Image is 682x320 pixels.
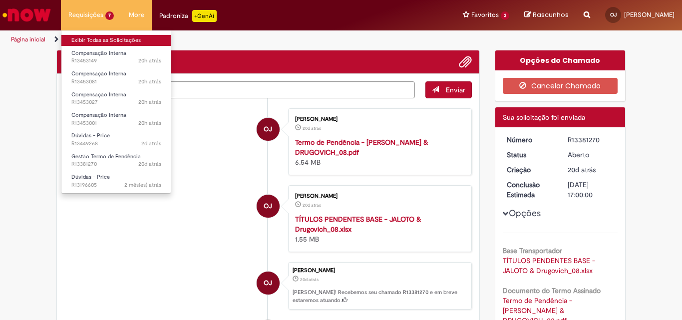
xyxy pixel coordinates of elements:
[499,180,561,200] dt: Conclusão Estimada
[471,10,499,20] span: Favoritos
[61,68,171,87] a: Aberto R13453081 : Compensação Interna
[64,262,472,310] li: OSVALDO DRUGOVICH JUNIOR
[61,35,171,46] a: Exibir Todas as Solicitações
[503,246,562,255] b: Base Transportador
[71,70,126,77] span: Compensação Interna
[524,10,569,20] a: Rascunhos
[568,165,596,174] time: 08/08/2025 12:49:42
[105,11,114,20] span: 7
[568,150,614,160] div: Aberto
[138,57,161,64] span: 20h atrás
[71,78,161,86] span: R13453081
[68,10,103,20] span: Requisições
[499,165,561,175] dt: Criação
[295,138,428,157] a: Termo de Pendência - [PERSON_NAME] & DRUGOVICH_08.pdf
[71,57,161,65] span: R13453149
[499,135,561,145] dt: Número
[71,153,141,160] span: Gestão Termo de Pendência
[61,130,171,149] a: Aberto R13449268 : Dúvidas - Price
[610,11,617,18] span: OJ
[1,5,52,25] img: ServiceNow
[61,151,171,170] a: Aberto R13381270 : Gestão Termo de Pendência
[7,30,447,49] ul: Trilhas de página
[303,202,321,208] time: 08/08/2025 12:45:22
[568,180,614,200] div: [DATE] 17:00:00
[71,173,110,181] span: Dúvidas - Price
[138,78,161,85] time: 27/08/2025 15:16:39
[138,78,161,85] span: 20h atrás
[138,57,161,64] time: 27/08/2025 15:27:14
[257,195,280,218] div: OSVALDO DRUGOVICH JUNIOR
[300,277,319,283] time: 08/08/2025 12:49:42
[71,98,161,106] span: R13453027
[159,10,217,22] div: Padroniza
[533,10,569,19] span: Rascunhos
[624,10,675,19] span: [PERSON_NAME]
[71,111,126,119] span: Compensação Interna
[71,181,161,189] span: R13196605
[71,132,110,139] span: Dúvidas - Price
[293,289,466,304] p: [PERSON_NAME]! Recebemos seu chamado R13381270 e em breve estaremos atuando.
[138,98,161,106] span: 20h atrás
[295,214,461,244] div: 1.55 MB
[61,89,171,108] a: Aberto R13453027 : Compensação Interna
[446,85,465,94] span: Enviar
[303,125,321,131] span: 20d atrás
[61,30,171,194] ul: Requisições
[129,10,144,20] span: More
[124,181,161,189] time: 18/06/2025 10:30:19
[303,202,321,208] span: 20d atrás
[459,55,472,68] button: Adicionar anexos
[303,125,321,131] time: 08/08/2025 12:45:28
[138,98,161,106] time: 27/08/2025 15:08:48
[264,271,272,295] span: OJ
[141,140,161,147] span: 2d atrás
[295,116,461,122] div: [PERSON_NAME]
[499,150,561,160] dt: Status
[71,140,161,148] span: R13449268
[300,277,319,283] span: 20d atrás
[192,10,217,22] p: +GenAi
[71,119,161,127] span: R13453001
[11,35,45,43] a: Página inicial
[568,165,614,175] div: 08/08/2025 12:49:42
[568,135,614,145] div: R13381270
[257,272,280,295] div: OSVALDO DRUGOVICH JUNIOR
[124,181,161,189] span: 2 mês(es) atrás
[495,50,626,70] div: Opções do Chamado
[71,49,126,57] span: Compensação Interna
[138,160,161,168] span: 20d atrás
[503,113,585,122] span: Sua solicitação foi enviada
[61,48,171,66] a: Aberto R13453149 : Compensação Interna
[295,137,461,167] div: 6.54 MB
[138,119,161,127] span: 20h atrás
[138,119,161,127] time: 27/08/2025 15:06:06
[264,194,272,218] span: OJ
[503,256,597,275] a: Download de TÍTULOS PENDENTES BASE - JALOTO & Drugovich_08.xlsx
[293,268,466,274] div: [PERSON_NAME]
[61,172,171,190] a: Aberto R13196605 : Dúvidas - Price
[295,193,461,199] div: [PERSON_NAME]
[71,91,126,98] span: Compensação Interna
[64,81,415,98] textarea: Digite sua mensagem aqui...
[568,165,596,174] span: 20d atrás
[71,160,161,168] span: R13381270
[425,81,472,98] button: Enviar
[503,78,618,94] button: Cancelar Chamado
[501,11,509,20] span: 3
[257,118,280,141] div: OSVALDO DRUGOVICH JUNIOR
[503,286,601,295] b: Documento do Termo Assinado
[61,110,171,128] a: Aberto R13453001 : Compensação Interna
[295,215,421,234] a: TÍTULOS PENDENTES BASE - JALOTO & Drugovich_08.xlsx
[264,117,272,141] span: OJ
